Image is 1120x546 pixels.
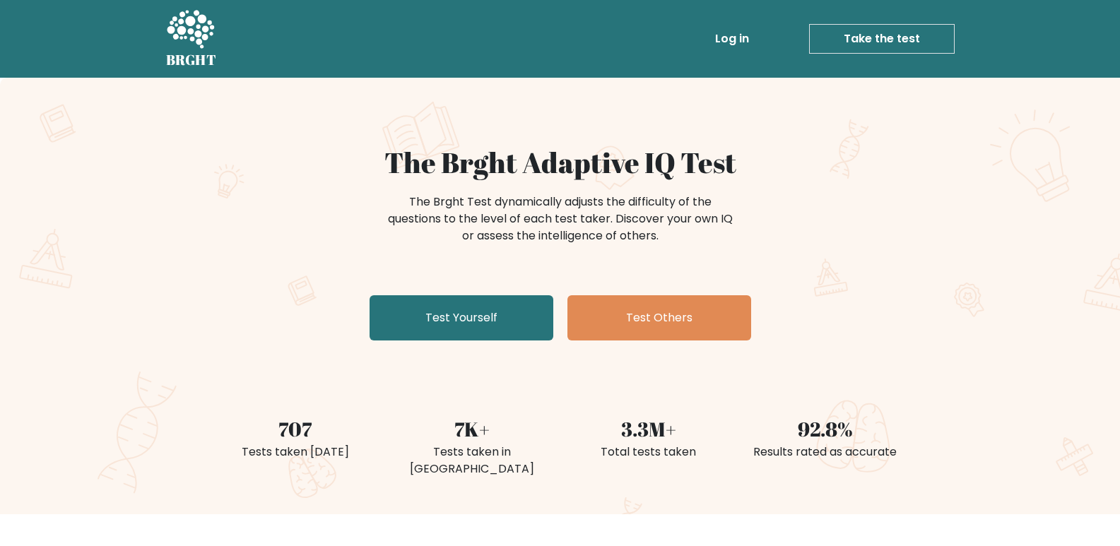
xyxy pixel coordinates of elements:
[216,444,375,461] div: Tests taken [DATE]
[567,295,751,340] a: Test Others
[384,194,737,244] div: The Brght Test dynamically adjusts the difficulty of the questions to the level of each test take...
[745,414,905,444] div: 92.8%
[392,444,552,477] div: Tests taken in [GEOGRAPHIC_DATA]
[709,25,755,53] a: Log in
[216,146,905,179] h1: The Brght Adaptive IQ Test
[569,414,729,444] div: 3.3M+
[392,414,552,444] div: 7K+
[370,295,553,340] a: Test Yourself
[166,6,217,72] a: BRGHT
[809,24,955,54] a: Take the test
[569,444,729,461] div: Total tests taken
[216,414,375,444] div: 707
[166,52,217,69] h5: BRGHT
[745,444,905,461] div: Results rated as accurate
